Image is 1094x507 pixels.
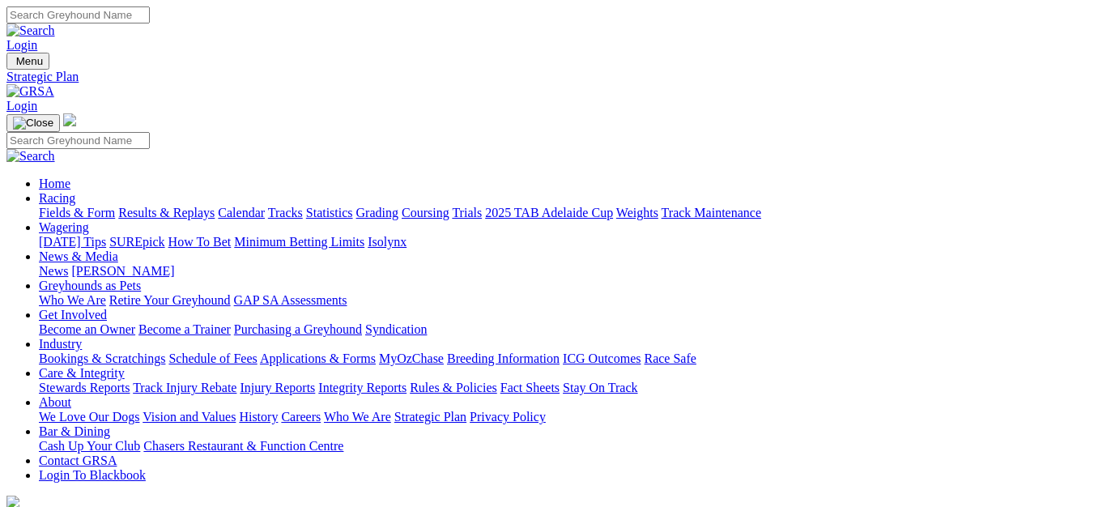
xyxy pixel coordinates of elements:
a: SUREpick [109,235,164,249]
a: Trials [452,206,482,219]
a: Statistics [306,206,353,219]
a: Calendar [218,206,265,219]
a: Applications & Forms [260,351,376,365]
div: Bar & Dining [39,439,1088,454]
a: Chasers Restaurant & Function Centre [143,439,343,453]
a: Bookings & Scratchings [39,351,165,365]
div: Racing [39,206,1088,220]
a: Wagering [39,220,89,234]
a: Get Involved [39,308,107,322]
input: Search [6,6,150,23]
a: Schedule of Fees [168,351,257,365]
div: Get Involved [39,322,1088,337]
a: Track Maintenance [662,206,761,219]
a: Privacy Policy [470,410,546,424]
a: Care & Integrity [39,366,125,380]
div: Wagering [39,235,1088,249]
a: Login To Blackbook [39,468,146,482]
a: Integrity Reports [318,381,407,394]
a: Stewards Reports [39,381,130,394]
span: Menu [16,55,43,67]
a: Racing [39,191,75,205]
a: Breeding Information [447,351,560,365]
div: Industry [39,351,1088,366]
a: GAP SA Assessments [234,293,347,307]
a: News [39,264,68,278]
a: Greyhounds as Pets [39,279,141,292]
a: Injury Reports [240,381,315,394]
a: Weights [616,206,658,219]
a: Who We Are [324,410,391,424]
a: Strategic Plan [394,410,466,424]
a: About [39,395,71,409]
img: Search [6,23,55,38]
a: Who We Are [39,293,106,307]
a: Fact Sheets [500,381,560,394]
div: Greyhounds as Pets [39,293,1088,308]
a: Retire Your Greyhound [109,293,231,307]
a: History [239,410,278,424]
a: Purchasing a Greyhound [234,322,362,336]
a: Stay On Track [563,381,637,394]
a: Login [6,99,37,113]
a: Strategic Plan [6,70,1088,84]
a: ICG Outcomes [563,351,641,365]
a: Minimum Betting Limits [234,235,364,249]
a: Cash Up Your Club [39,439,140,453]
img: logo-grsa-white.png [63,113,76,126]
a: How To Bet [168,235,232,249]
a: Tracks [268,206,303,219]
a: Results & Replays [118,206,215,219]
a: [DATE] Tips [39,235,106,249]
div: Care & Integrity [39,381,1088,395]
a: Fields & Form [39,206,115,219]
a: Grading [356,206,398,219]
a: Become an Owner [39,322,135,336]
button: Toggle navigation [6,53,49,70]
a: Race Safe [644,351,696,365]
a: News & Media [39,249,118,263]
div: News & Media [39,264,1088,279]
a: Isolynx [368,235,407,249]
input: Search [6,132,150,149]
div: About [39,410,1088,424]
a: Vision and Values [143,410,236,424]
a: [PERSON_NAME] [71,264,174,278]
a: Rules & Policies [410,381,497,394]
a: Track Injury Rebate [133,381,236,394]
img: GRSA [6,84,54,99]
a: Industry [39,337,82,351]
a: Home [39,177,70,190]
a: Careers [281,410,321,424]
a: Become a Trainer [138,322,231,336]
a: Bar & Dining [39,424,110,438]
a: Contact GRSA [39,454,117,467]
img: Search [6,149,55,164]
button: Toggle navigation [6,114,60,132]
a: We Love Our Dogs [39,410,139,424]
a: Coursing [402,206,449,219]
a: Syndication [365,322,427,336]
a: MyOzChase [379,351,444,365]
a: Login [6,38,37,52]
img: Close [13,117,53,130]
a: 2025 TAB Adelaide Cup [485,206,613,219]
